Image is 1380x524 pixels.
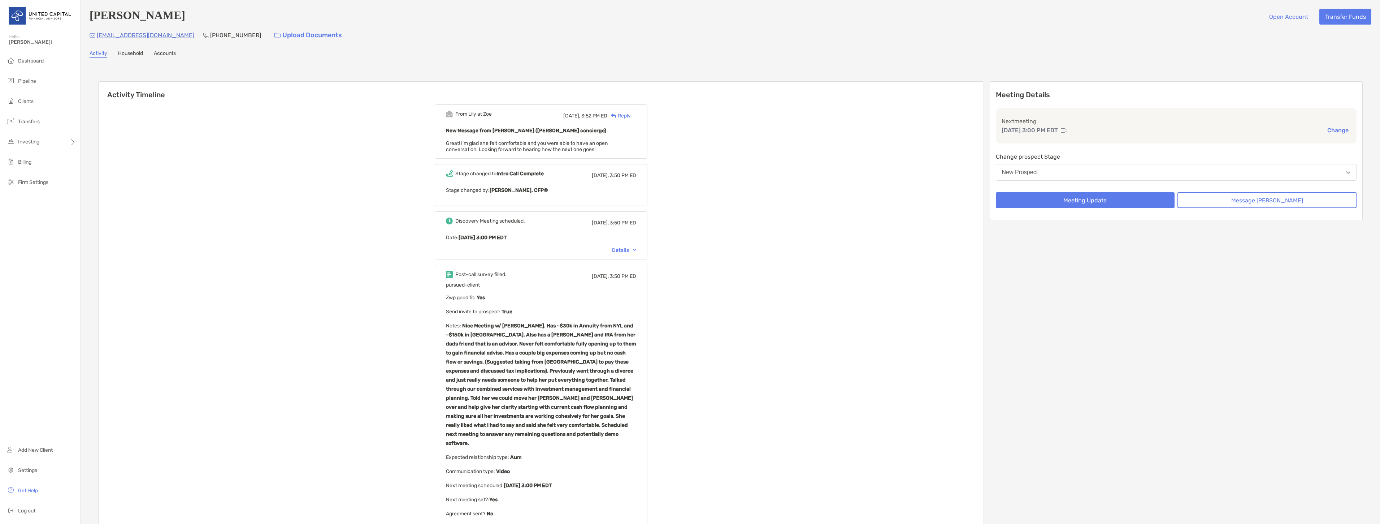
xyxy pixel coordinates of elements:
[476,295,485,301] b: Yes
[996,152,1357,161] p: Change prospect Stage
[1177,192,1357,208] button: Message [PERSON_NAME]
[446,111,453,117] img: Event icon
[18,98,34,104] span: Clients
[446,323,636,446] b: Nice Meeting w/ [PERSON_NAME]. Has ~$30k in Annuity from NYL and ~$150k in [GEOGRAPHIC_DATA]. Als...
[446,170,453,177] img: Event icon
[18,508,35,514] span: Log out
[18,78,36,84] span: Pipeline
[18,488,38,494] span: Get Help
[203,33,209,38] img: Phone Icon
[455,111,492,117] div: From Lily at Zoe
[274,33,281,38] img: button icon
[154,50,176,58] a: Accounts
[496,171,544,177] b: Intro Call Complete
[18,119,40,125] span: Transfers
[6,76,15,85] img: pipeline icon
[446,509,636,518] p: Agreement sent? :
[18,467,37,473] span: Settings
[210,31,261,40] p: [PHONE_NUMBER]
[18,159,31,165] span: Billing
[446,481,636,490] p: Next meeting scheduled :
[90,33,95,38] img: Email Icon
[455,171,544,177] div: Stage changed to
[446,321,636,448] p: Notes :
[1061,128,1067,133] img: communication type
[996,164,1357,181] button: New Prospect
[487,511,493,517] b: No
[446,293,636,302] p: Zwp good fit :
[446,186,636,195] p: Stage changed by:
[6,56,15,65] img: dashboard icon
[495,468,510,474] b: Video
[446,495,636,504] p: Next meeting set? :
[489,497,498,503] b: Yes
[1263,9,1314,25] button: Open Account
[1325,126,1351,134] button: Change
[6,117,15,125] img: transfers icon
[563,113,580,119] span: [DATE],
[118,50,143,58] a: Household
[1002,126,1058,135] p: [DATE] 3:00 PM EDT
[446,307,636,316] p: Send invite to prospect :
[446,282,480,288] span: pursued-client
[18,447,53,453] span: Add New Client
[6,96,15,105] img: clients icon
[446,467,636,476] p: Communication type :
[90,9,185,25] h4: [PERSON_NAME]
[500,309,512,315] b: True
[446,218,453,224] img: Event icon
[592,273,609,279] span: [DATE],
[459,235,507,241] b: [DATE] 3:00 PM EDT
[490,187,548,193] b: [PERSON_NAME], CFP®
[6,486,15,494] img: get-help icon
[592,172,609,179] span: [DATE],
[9,3,72,29] img: United Capital Logo
[504,482,552,489] b: [DATE] 3:00 PM EDT
[607,112,631,120] div: Reply
[6,465,15,474] img: settings icon
[1319,9,1371,25] button: Transfer Funds
[90,50,107,58] a: Activity
[6,157,15,166] img: billing icon
[592,220,609,226] span: [DATE],
[446,271,453,278] img: Event icon
[9,39,76,45] span: [PERSON_NAME]!
[6,177,15,186] img: firm-settings icon
[6,137,15,146] img: investing icon
[446,453,636,462] p: Expected relationship type :
[446,128,606,134] b: New Message from [PERSON_NAME] ([PERSON_NAME] concierge)
[610,220,636,226] span: 3:50 PM ED
[455,271,507,278] div: Post-call survey filled.
[996,90,1357,99] p: Meeting Details
[996,192,1175,208] button: Meeting Update
[6,445,15,454] img: add_new_client icon
[581,113,607,119] span: 3:52 PM ED
[99,82,984,99] h6: Activity Timeline
[1002,169,1038,176] div: New Prospect
[97,31,194,40] p: [EMAIL_ADDRESS][DOMAIN_NAME]
[18,179,48,185] span: Firm Settings
[446,140,608,153] span: Great! I'm glad she felt comfortable and you were able to have an open conversation. Looking forw...
[633,249,636,251] img: Chevron icon
[509,454,522,460] b: Aum
[1002,117,1351,126] p: Next meeting
[455,218,525,224] div: Discovery Meeting scheduled.
[270,27,347,43] a: Upload Documents
[611,113,616,118] img: Reply icon
[18,58,44,64] span: Dashboard
[6,506,15,515] img: logout icon
[612,247,636,253] div: Details
[610,172,636,179] span: 3:50 PM ED
[1346,171,1350,174] img: Open dropdown arrow
[18,139,39,145] span: Investing
[610,273,636,279] span: 3:50 PM ED
[446,233,636,242] p: Date :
